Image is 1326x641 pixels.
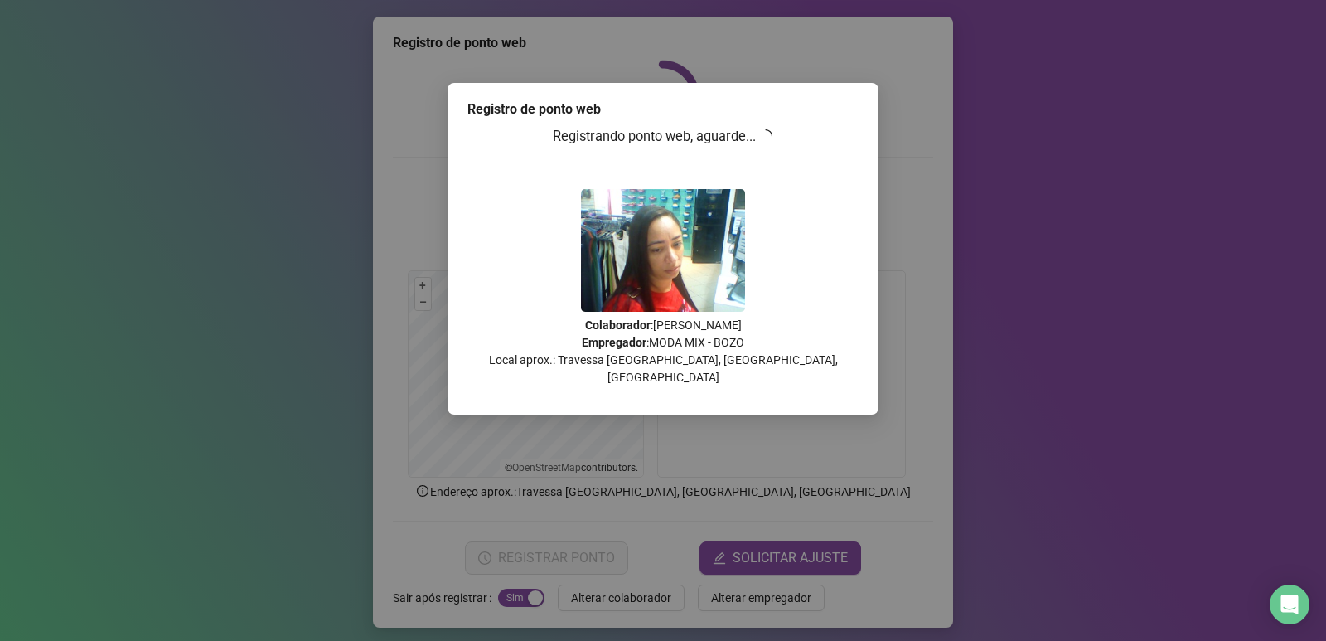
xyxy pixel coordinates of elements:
[759,129,772,143] span: loading
[467,317,859,386] p: : [PERSON_NAME] : MODA MIX - BOZO Local aprox.: Travessa [GEOGRAPHIC_DATA], [GEOGRAPHIC_DATA], [G...
[585,318,651,332] strong: Colaborador
[582,336,646,349] strong: Empregador
[467,126,859,148] h3: Registrando ponto web, aguarde...
[581,189,745,312] img: 9k=
[1270,585,1309,624] div: Open Intercom Messenger
[467,100,859,119] div: Registro de ponto web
